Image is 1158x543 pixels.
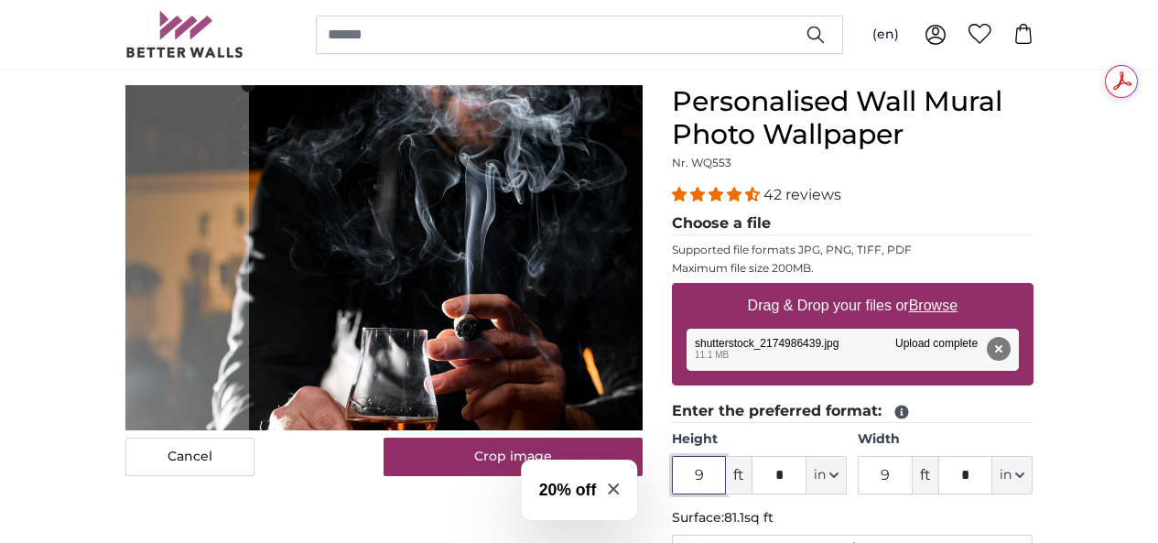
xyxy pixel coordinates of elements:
button: in [992,456,1033,494]
legend: Enter the preferred format: [672,400,1034,423]
u: Browse [909,298,958,313]
button: Cancel [125,438,254,476]
span: 81.1sq ft [724,509,774,526]
p: Maximum file size 200MB. [672,261,1034,276]
label: Height [672,430,847,449]
span: in [1000,466,1012,484]
p: Supported file formats JPG, PNG, TIFF, PDF [672,243,1034,257]
button: (en) [858,18,914,51]
p: Surface: [672,509,1034,527]
legend: Choose a file [672,212,1034,235]
span: ft [913,456,938,494]
h1: Personalised Wall Mural Photo Wallpaper [672,85,1034,151]
label: Drag & Drop your files or [740,288,964,324]
img: Betterwalls [125,11,244,58]
button: in [806,456,847,494]
button: Crop image [384,438,643,476]
span: 42 reviews [763,186,841,203]
span: in [814,466,826,484]
label: Width [858,430,1033,449]
span: ft [726,456,752,494]
span: Nr. WQ553 [672,156,731,169]
span: 4.38 stars [672,186,763,203]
